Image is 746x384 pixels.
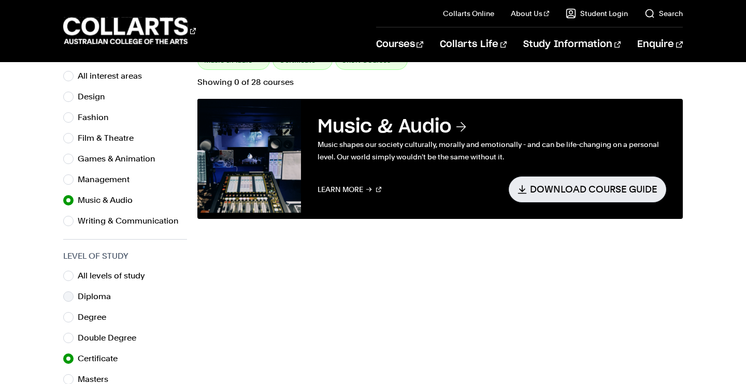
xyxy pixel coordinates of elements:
p: Music shapes our society culturally, morally and emotionally - and can be life-changing on a pers... [318,138,666,163]
label: Degree [78,310,114,324]
a: Study Information [523,27,621,62]
a: Download Course Guide [509,176,666,202]
label: Writing & Communication [78,214,187,228]
div: Go to homepage [63,16,196,46]
label: All levels of study [78,269,153,283]
a: Courses [376,27,423,62]
label: Management [78,172,138,187]
label: Double Degree [78,331,145,345]
a: Search [644,8,683,19]
a: Student Login [566,8,628,19]
label: Certificate [78,351,126,366]
label: Film & Theatre [78,131,142,145]
a: Collarts Life [440,27,507,62]
label: Diploma [78,289,119,304]
label: Fashion [78,110,117,125]
img: Music & Audio [197,99,301,213]
a: About Us [511,8,549,19]
label: Games & Animation [78,152,164,166]
label: All interest areas [78,69,150,83]
label: Music & Audio [78,193,141,208]
h3: Level of Study [63,250,187,262]
p: Showing 0 of 28 courses [197,78,682,86]
a: Learn More [318,176,381,202]
h3: Music & Audio [318,115,666,138]
label: Design [78,90,113,104]
a: Enquire [637,27,682,62]
a: Collarts Online [443,8,494,19]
